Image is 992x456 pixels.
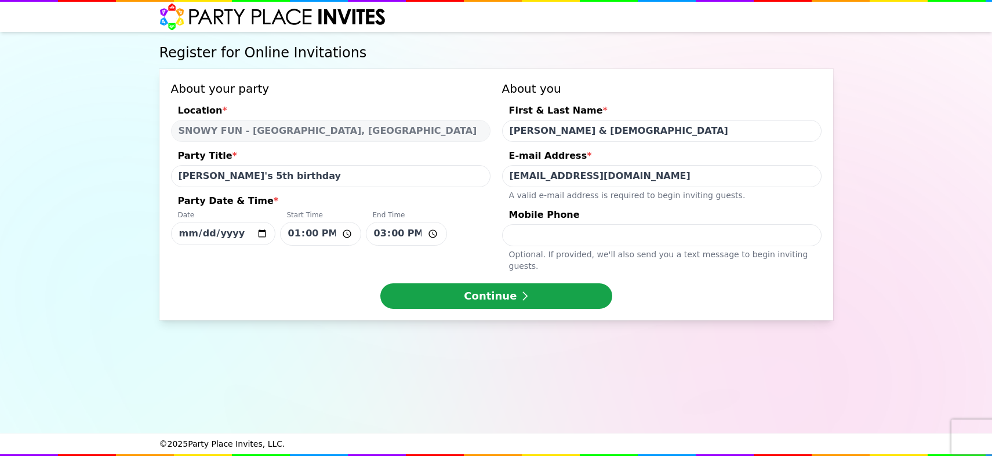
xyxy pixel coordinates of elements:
input: Party Date & Time*DateStart TimeEnd Time [171,222,275,245]
div: Location [171,104,490,120]
input: First & Last Name* [502,120,822,142]
div: A valid e-mail address is required to begin inviting guests. [502,187,822,201]
div: Date [171,210,275,222]
h3: About your party [171,81,490,97]
div: End Time [366,210,447,222]
div: © 2025 Party Place Invites, LLC. [159,433,833,454]
div: Party Date & Time [171,194,490,210]
div: Optional. If provided, we ' ll also send you a text message to begin inviting guests. [502,246,822,272]
div: First & Last Name [502,104,822,120]
input: Party Date & Time*DateStart TimeEnd Time [280,222,361,246]
input: Party Title* [171,165,490,187]
div: Mobile Phone [502,208,822,224]
select: Location* [171,120,490,142]
input: Mobile PhoneOptional. If provided, we'll also send you a text message to begin inviting guests. [502,224,822,246]
input: Party Date & Time*DateStart TimeEnd Time [366,222,447,246]
div: E-mail Address [502,149,822,165]
div: Start Time [280,210,361,222]
img: Party Place Invites [159,3,386,31]
div: Party Title [171,149,490,165]
button: Continue [380,283,612,309]
h1: Register for Online Invitations [159,43,833,62]
h3: About you [502,81,822,97]
input: E-mail Address*A valid e-mail address is required to begin inviting guests. [502,165,822,187]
